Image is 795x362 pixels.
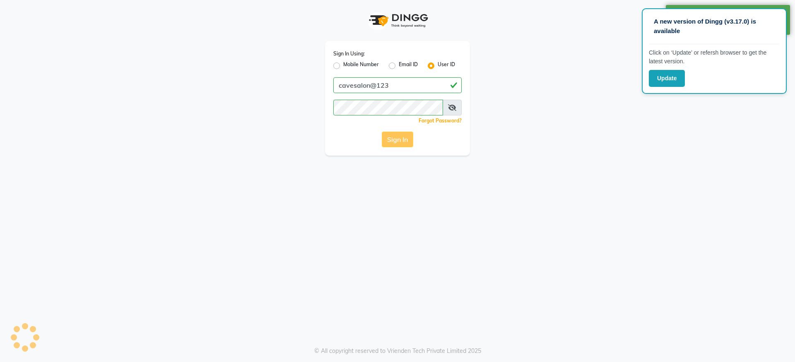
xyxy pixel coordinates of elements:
[333,100,443,115] input: Username
[419,117,462,124] a: Forgot Password?
[649,70,685,87] button: Update
[333,50,365,58] label: Sign In Using:
[438,61,455,71] label: User ID
[333,77,462,93] input: Username
[364,8,431,33] img: logo1.svg
[649,48,780,66] p: Click on ‘Update’ or refersh browser to get the latest version.
[654,17,775,36] p: A new version of Dingg (v3.17.0) is available
[343,61,379,71] label: Mobile Number
[399,61,418,71] label: Email ID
